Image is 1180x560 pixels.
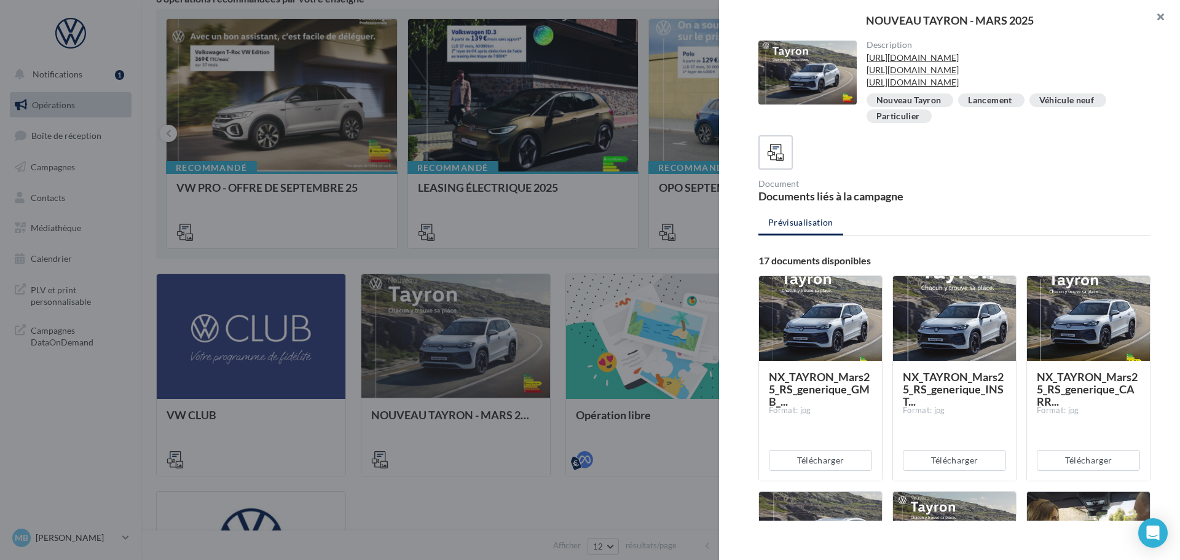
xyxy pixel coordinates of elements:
div: 17 documents disponibles [758,256,1150,266]
span: NX_TAYRON_Mars25_RS_generique_INST... [903,370,1004,408]
div: Véhicule neuf [1039,96,1095,105]
span: NX_TAYRON_Mars25_RS_generique_CARR... [1037,370,1138,408]
div: Lancement [968,96,1012,105]
button: Télécharger [1037,450,1140,471]
button: Télécharger [903,450,1006,471]
div: NOUVEAU TAYRON - MARS 2025 [739,15,1160,26]
div: Format: jpg [1037,405,1140,416]
a: [URL][DOMAIN_NAME] [867,77,959,87]
div: Description [867,41,1141,49]
div: Format: jpg [903,405,1006,416]
button: Télécharger [769,450,872,471]
a: [URL][DOMAIN_NAME] [867,65,959,75]
div: Particulier [876,112,920,121]
a: [URL][DOMAIN_NAME] [867,52,959,63]
div: Format: jpg [769,405,872,416]
div: Open Intercom Messenger [1138,518,1168,548]
span: NX_TAYRON_Mars25_RS_generique_GMB_... [769,370,870,408]
div: Nouveau Tayron [876,96,942,105]
div: Document [758,179,950,188]
div: Documents liés à la campagne [758,191,950,202]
